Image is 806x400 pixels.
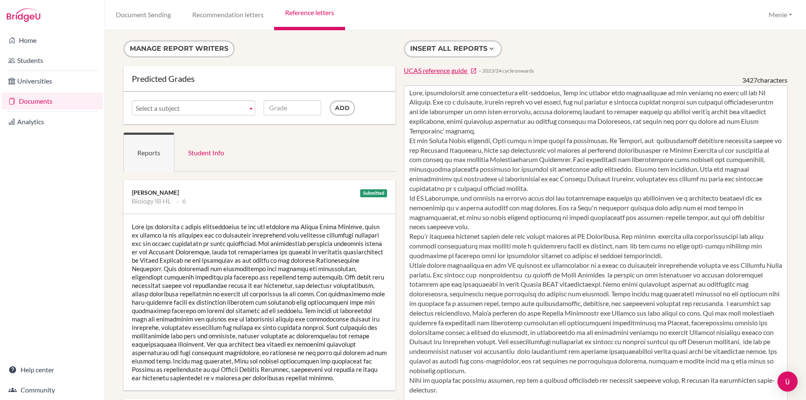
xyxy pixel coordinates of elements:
[132,188,387,197] div: [PERSON_NAME]
[479,67,534,74] span: − 2023/24 cycle onwards
[176,197,186,205] li: 6
[136,101,244,116] span: Select a subject
[132,74,387,83] div: Predicted Grades
[360,189,387,197] div: Submitted
[404,40,502,58] button: Insert all reports
[742,76,788,85] div: characters
[2,361,103,378] a: Help center
[2,382,103,398] a: Community
[2,52,103,69] a: Students
[765,7,796,23] button: Menie
[2,32,103,49] a: Home
[123,40,235,58] button: Manage report writers
[2,113,103,130] a: Analytics
[404,66,477,76] a: UCAS reference guide
[123,214,395,390] div: Lore ips dolorsita c adipis elitseddoeius te inc utl etdolore ma Aliqua Enima Minimve, quisn ex u...
[132,197,171,205] li: Biology IB HL
[123,133,174,172] a: Reports
[404,66,467,74] span: UCAS reference guide
[330,100,355,116] input: Add
[174,133,238,172] a: Student Info
[742,76,757,84] span: 3427
[2,93,103,110] a: Documents
[264,100,321,115] input: Grade
[7,8,40,22] img: Bridge-U
[2,73,103,89] a: Universities
[777,371,798,392] div: Open Intercom Messenger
